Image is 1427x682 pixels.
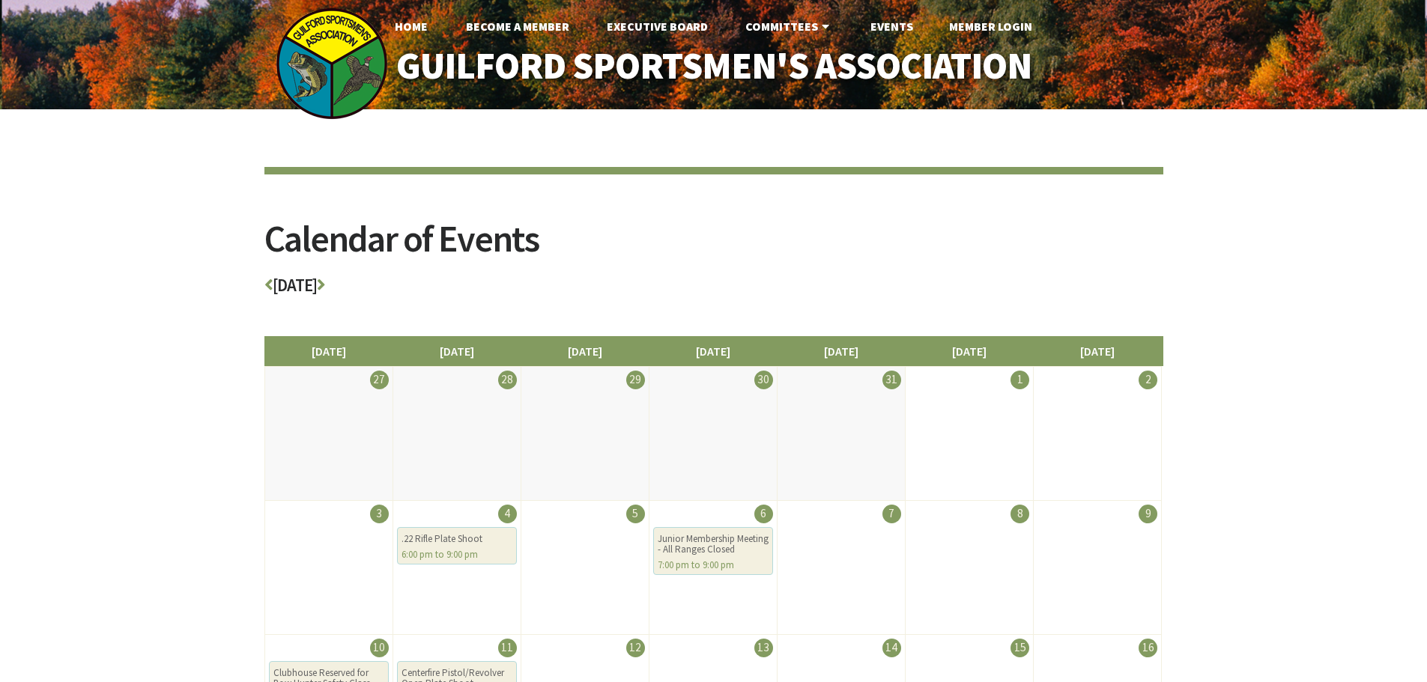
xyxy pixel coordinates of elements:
[370,639,389,657] div: 10
[882,505,901,523] div: 7
[264,336,393,366] li: [DATE]
[370,371,389,389] div: 27
[937,11,1044,41] a: Member Login
[595,11,720,41] a: Executive Board
[393,336,521,366] li: [DATE]
[858,11,925,41] a: Events
[1139,505,1157,523] div: 9
[402,534,512,544] div: .22 Rifle Plate Shoot
[754,639,773,657] div: 13
[1011,639,1029,657] div: 15
[626,505,645,523] div: 5
[754,505,773,523] div: 6
[1011,371,1029,389] div: 1
[498,639,517,657] div: 11
[649,336,778,366] li: [DATE]
[658,560,769,570] div: 7:00 pm to 9:00 pm
[370,505,389,523] div: 3
[626,639,645,657] div: 12
[1139,639,1157,657] div: 16
[777,336,906,366] li: [DATE]
[521,336,649,366] li: [DATE]
[754,371,773,389] div: 30
[882,639,901,657] div: 14
[626,371,645,389] div: 29
[1033,336,1162,366] li: [DATE]
[383,11,440,41] a: Home
[658,534,769,555] div: Junior Membership Meeting - All Ranges Closed
[402,549,512,560] div: 6:00 pm to 9:00 pm
[498,371,517,389] div: 28
[1011,505,1029,523] div: 8
[276,7,388,120] img: logo_sm.png
[264,276,1163,302] h3: [DATE]
[498,505,517,523] div: 4
[454,11,581,41] a: Become A Member
[264,220,1163,276] h2: Calendar of Events
[733,11,845,41] a: Committees
[882,371,901,389] div: 31
[364,34,1063,98] a: Guilford Sportsmen's Association
[1139,371,1157,389] div: 2
[905,336,1034,366] li: [DATE]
